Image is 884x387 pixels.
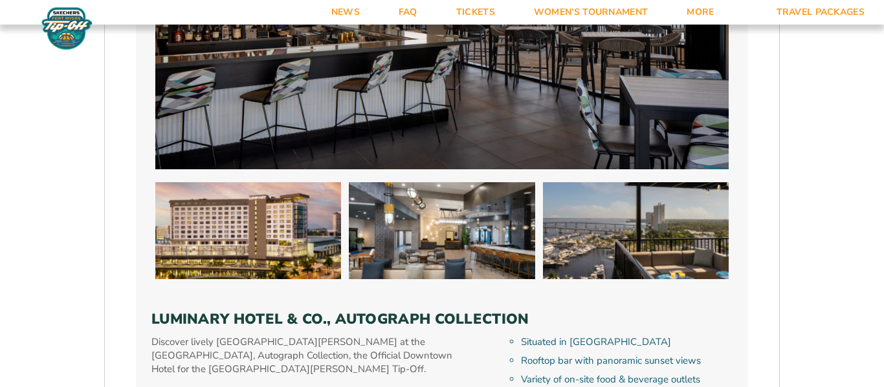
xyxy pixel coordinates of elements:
[155,182,341,279] img: Luminary Hotel & Co., Autograph Collection (2025 BEACH)
[521,335,733,349] li: Situated in [GEOGRAPHIC_DATA]
[349,182,535,279] img: Luminary Hotel & Co., Autograph Collection (2025 BEACH)
[543,182,729,279] img: Luminary Hotel & Co., Autograph Collection (2025 BEACH)
[151,311,733,328] h3: Luminary Hotel & Co., Autograph Collection
[521,354,733,368] li: Rooftop bar with panoramic sunset views
[521,373,733,386] li: Variety of on-site food & beverage outlets
[39,6,95,50] img: Fort Myers Tip-Off
[151,335,461,376] p: Discover lively [GEOGRAPHIC_DATA][PERSON_NAME] at the [GEOGRAPHIC_DATA], Autograph Collection, th...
